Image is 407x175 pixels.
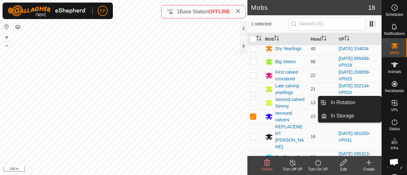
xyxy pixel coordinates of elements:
img: Gallagher Logo [8,5,87,17]
div: Create [356,166,382,172]
a: Privacy Policy [99,167,122,172]
p-sorticon: Activate to sort [256,37,261,42]
div: First calved crossbred [275,69,306,82]
span: 16 [311,134,316,139]
div: Big Steers [275,58,296,65]
div: secound calvers [275,110,306,123]
button: – [3,42,10,49]
div: Dry Yearlings [275,45,302,52]
p-sorticon: Activate to sort [344,37,349,42]
div: Second calved Simmy [275,96,306,110]
th: VP [336,33,382,45]
a: [DATE] 202144-VP010 [339,83,370,95]
a: [DATE] 081550-VP031 [339,131,370,143]
div: Big Steers 2 [275,154,300,160]
span: Mobs [390,51,399,55]
a: [DATE] 104034 [339,46,369,51]
div: REPLACEMENT [PERSON_NAME] [275,124,306,150]
span: 18 [368,3,375,12]
span: 66 [311,59,316,64]
span: In Rotation [331,99,355,106]
th: Mob [263,33,308,45]
a: Contact Us [130,167,148,172]
a: [DATE] 095313-VP009 [339,151,370,163]
span: OFFLINE [209,9,230,14]
input: Search (S) [289,17,366,30]
span: 13 [311,100,316,105]
span: 23 [311,114,316,119]
a: In Rotation [327,96,381,109]
a: [DATE] 095456-VP019 [339,56,370,68]
li: In Rotation [318,96,381,109]
span: 26 [311,154,316,159]
a: [DATE] 200858-VP015 [339,70,370,81]
div: Late calving yearlings [275,83,306,96]
button: Map Layers [14,23,22,31]
span: 22 [311,73,316,78]
button: Reset Map [3,23,10,30]
span: Heatmap [387,165,402,169]
span: 21 [311,86,316,91]
div: Edit [331,166,356,172]
p-sorticon: Activate to sort [274,37,279,42]
span: Base Station [180,9,209,14]
h2: Mobs [251,4,368,11]
span: VPs [391,108,398,112]
div: Open chat [385,153,403,171]
span: Neckbands [385,89,404,93]
span: EP [100,8,106,14]
li: In Storage [318,110,381,122]
span: Schedules [385,13,403,17]
span: 40 [311,46,316,51]
button: + [3,33,10,41]
p-sorticon: Activate to sort [321,37,327,42]
a: In Storage [327,110,381,122]
span: In Storage [331,112,354,120]
div: Turn On VP [305,166,331,172]
th: Head [308,33,336,45]
span: Animals [388,70,401,74]
div: Turn Off VP [280,166,305,172]
span: Notifications [384,32,405,36]
span: Status [389,127,400,131]
span: 1 [177,9,180,14]
span: Delete [262,167,273,172]
span: 1 selected [251,21,289,27]
span: Infra [390,146,398,150]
